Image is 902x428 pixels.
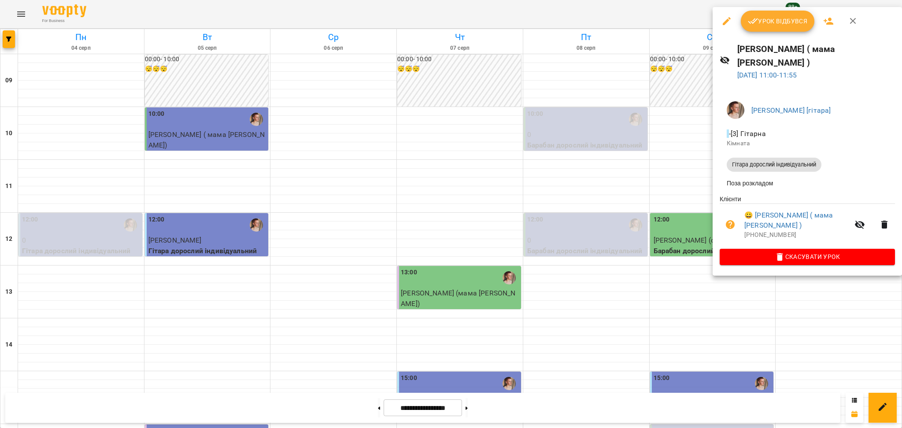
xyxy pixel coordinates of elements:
[744,210,849,231] a: 😀 [PERSON_NAME] ( мама [PERSON_NAME] )
[720,195,895,249] ul: Клієнти
[727,129,768,138] span: - [3] Гітарна
[727,161,821,169] span: Гітара дорослий індивідуальний
[727,101,744,119] img: 17edbb4851ce2a096896b4682940a88a.jfif
[748,16,808,26] span: Урок відбувся
[727,251,888,262] span: Скасувати Урок
[737,42,895,70] h6: [PERSON_NAME] ( мама [PERSON_NAME] )
[744,231,849,240] p: [PHONE_NUMBER]
[751,106,831,114] a: [PERSON_NAME] [гітара]
[737,71,797,79] a: [DATE] 11:00-11:55
[727,139,888,148] p: Кімната
[720,214,741,235] button: Візит ще не сплачено. Додати оплату?
[720,175,895,191] li: Поза розкладом
[720,249,895,265] button: Скасувати Урок
[741,11,815,32] button: Урок відбувся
